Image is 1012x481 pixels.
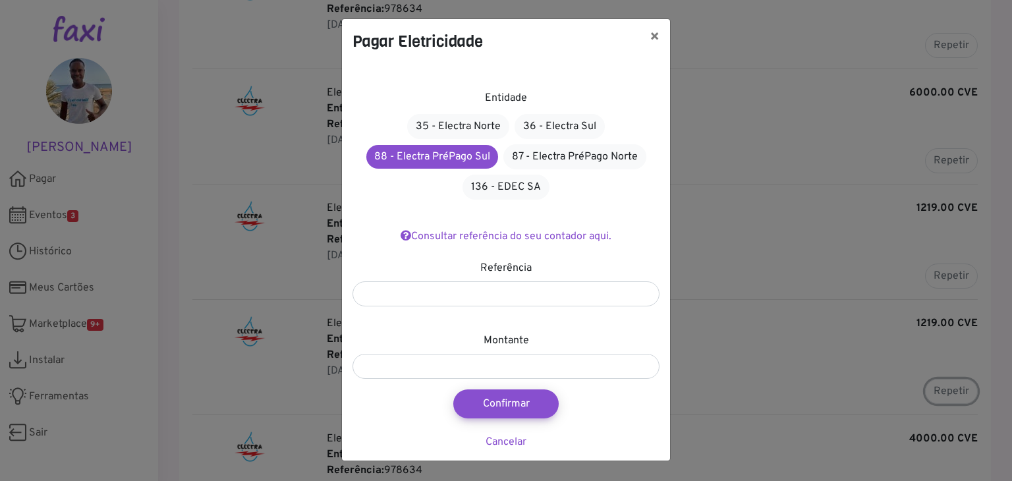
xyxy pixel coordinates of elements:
[407,114,509,139] a: 35 - Electra Norte
[485,90,527,106] label: Entidade
[486,436,526,449] a: Cancelar
[484,333,529,349] label: Montante
[515,114,605,139] a: 36 - Electra Sul
[480,260,532,276] label: Referência
[366,145,498,169] a: 88 - Electra PréPago Sul
[352,30,483,53] h4: Pagar Eletricidade
[453,389,559,418] button: Confirmar
[401,230,611,243] a: Consultar referência do seu contador aqui.
[503,144,646,169] a: 87 - Electra PréPago Norte
[639,19,670,56] button: ×
[463,175,549,200] a: 136 - EDEC SA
